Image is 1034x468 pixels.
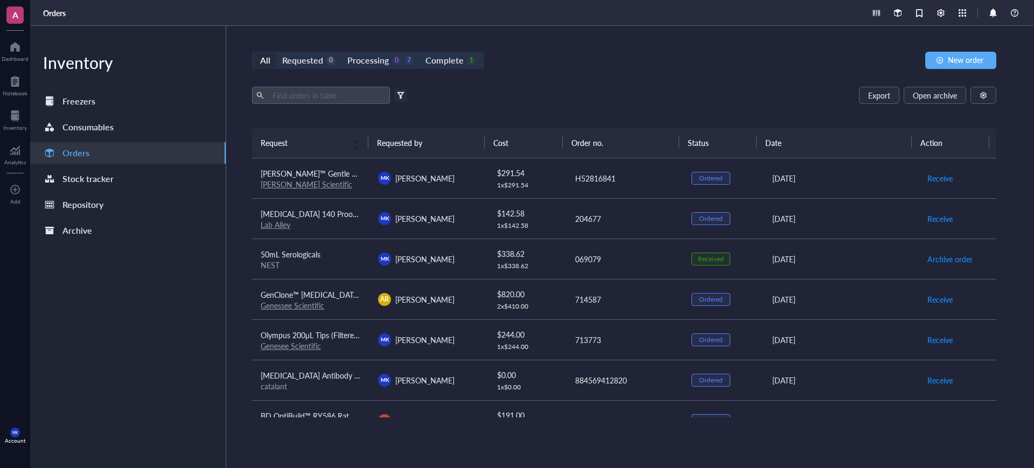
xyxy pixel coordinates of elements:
[927,294,953,305] span: Receive
[261,219,290,230] a: Lab Alley
[497,262,557,270] div: 1 x $ 338.62
[948,55,983,64] span: New order
[467,56,476,65] div: 1
[261,179,352,190] a: [PERSON_NAME] Scientific
[927,250,973,268] button: Archive order
[772,213,910,225] div: [DATE]
[3,90,27,96] div: Notebook
[859,87,899,104] button: Export
[4,142,26,165] a: Analytics
[927,374,953,386] span: Receive
[30,90,226,112] a: Freezers
[575,415,674,427] div: 5610545861
[261,300,324,311] a: Genessee Scientific
[927,331,953,348] button: Receive
[575,294,674,305] div: 714587
[699,376,723,385] div: Ordered
[497,383,557,392] div: 1 x $ 0.00
[2,55,29,62] div: Dashboard
[261,370,385,381] span: [MEDICAL_DATA] Antibody (catalant)
[380,295,389,304] span: AR
[927,210,953,227] button: Receive
[927,213,953,225] span: Receive
[927,372,953,389] button: Receive
[62,223,92,238] div: Archive
[927,415,953,427] span: Receive
[395,254,455,264] span: [PERSON_NAME]
[268,87,386,103] input: Find orders in table
[381,214,389,222] span: MK
[395,213,455,224] span: [PERSON_NAME]
[404,56,414,65] div: 7
[927,291,953,308] button: Receive
[699,295,723,304] div: Ordered
[261,289,526,300] span: GenClone™ [MEDICAL_DATA], 100% U.S. Origin, Heat Inactivated, 500 mL/Unit
[927,253,973,265] span: Archive order
[261,208,438,219] span: [MEDICAL_DATA] 140 Proof (70%) [MEDICAL_DATA]
[772,415,910,427] div: [DATE]
[252,128,368,158] th: Request
[927,412,953,429] button: Receive
[381,376,389,383] span: MK
[3,73,27,96] a: Notebook
[30,116,226,138] a: Consumables
[392,56,401,65] div: 0
[12,8,18,22] span: A
[4,159,26,165] div: Analytics
[395,375,455,386] span: [PERSON_NAME]
[12,430,18,435] span: MK
[381,336,389,343] span: MK
[699,174,723,183] div: Ordered
[565,360,683,400] td: 884569412820
[30,220,226,241] a: Archive
[282,53,323,68] div: Requested
[757,128,912,158] th: Date
[913,91,957,100] span: Open archive
[912,128,989,158] th: Action
[261,168,467,179] span: [PERSON_NAME]™ Gentle Ag/Ab Binding Buffer, pH 8.0, 3.75
[497,329,557,340] div: $ 244.00
[395,415,455,426] span: [PERSON_NAME]
[497,343,557,351] div: 1 x $ 244.00
[497,288,557,300] div: $ 820.00
[772,334,910,346] div: [DATE]
[62,94,95,109] div: Freezers
[395,294,455,305] span: [PERSON_NAME]
[925,52,996,69] button: New order
[381,174,389,181] span: MK
[575,172,674,184] div: H52816841
[868,91,890,100] span: Export
[497,409,557,421] div: $ 191.00
[772,294,910,305] div: [DATE]
[565,400,683,441] td: 5610545861
[261,410,420,421] span: BD OptiBuild™ RY586 Rat Anti-Mouse TSPAN8
[261,381,361,391] div: catalant
[563,128,679,158] th: Order no.
[497,221,557,230] div: 1 x $ 142.58
[30,52,226,73] div: Inventory
[261,330,385,340] span: Olympus 200μL Tips (Filtered, Sterile)
[261,260,361,270] div: NEST
[497,207,557,219] div: $ 142.58
[2,38,29,62] a: Dashboard
[565,158,683,199] td: H52816841
[575,253,674,265] div: 069079
[497,302,557,311] div: 2 x $ 410.00
[261,249,320,260] span: 50mL Serologicals
[381,416,389,425] span: VP
[699,416,723,425] div: Ordered
[927,334,953,346] span: Receive
[699,214,723,223] div: Ordered
[252,52,484,69] div: segmented control
[62,120,114,135] div: Consumables
[425,53,463,68] div: Complete
[904,87,966,104] button: Open archive
[261,137,347,149] span: Request
[326,56,336,65] div: 0
[699,336,723,344] div: Ordered
[927,170,953,187] button: Receive
[368,128,485,158] th: Requested by
[497,181,557,190] div: 1 x $ 291.54
[5,437,26,444] div: Account
[575,374,674,386] div: 884569412820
